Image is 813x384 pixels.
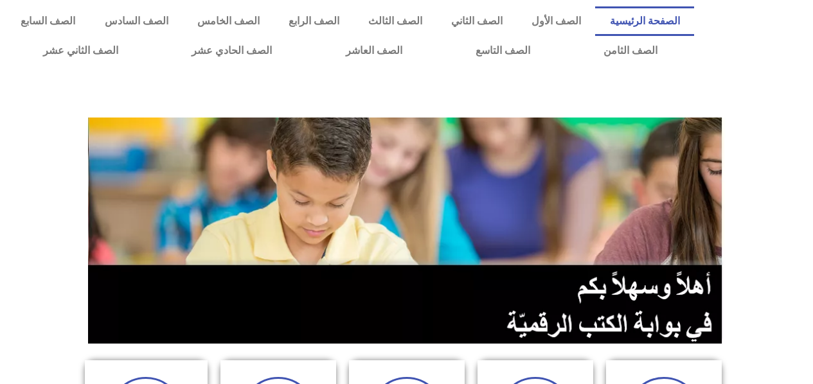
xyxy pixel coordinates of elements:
[517,6,595,36] a: الصف الأول
[309,36,439,65] a: الصف العاشر
[155,36,308,65] a: الصف الحادي عشر
[567,36,694,65] a: الصف الثامن
[436,6,517,36] a: الصف الثاني
[6,36,155,65] a: الصف الثاني عشر
[439,36,567,65] a: الصف التاسع
[353,6,436,36] a: الصف الثالث
[90,6,183,36] a: الصف السادس
[183,6,274,36] a: الصف الخامس
[274,6,353,36] a: الصف الرابع
[595,6,694,36] a: الصفحة الرئيسية
[6,6,90,36] a: الصف السابع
